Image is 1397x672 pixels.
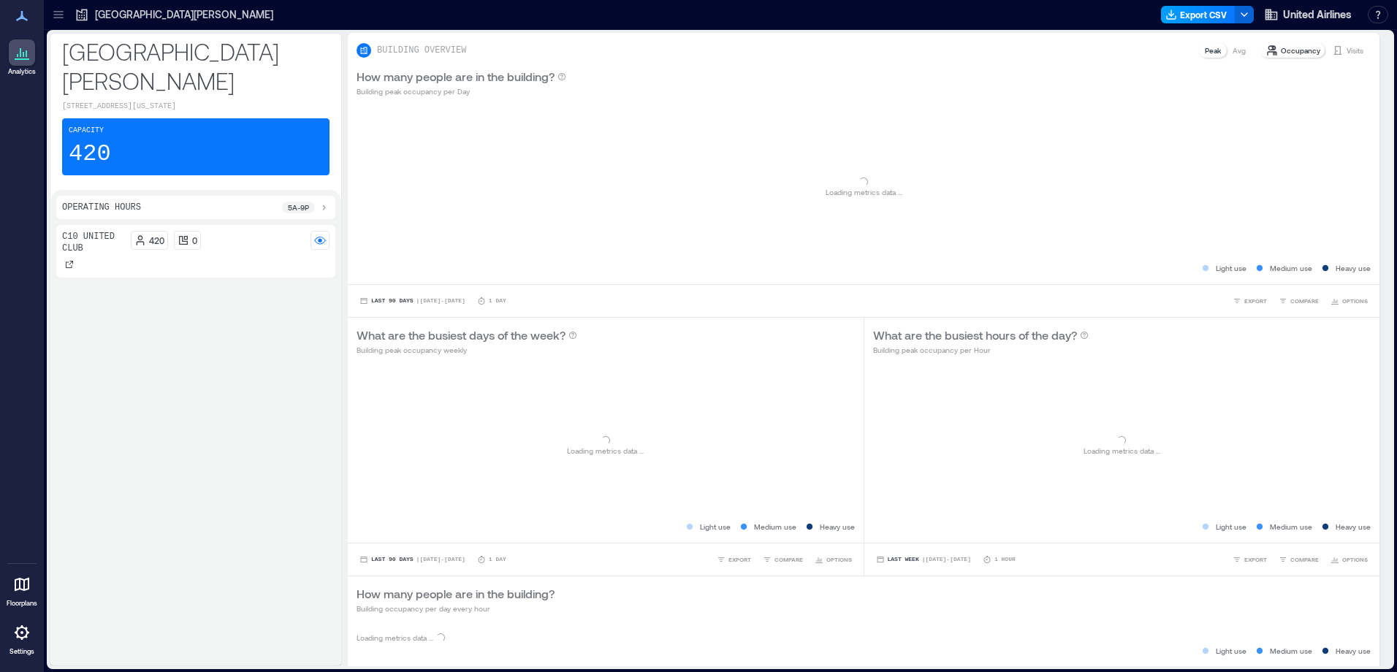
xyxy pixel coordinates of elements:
[1328,552,1371,567] button: OPTIONS
[357,85,566,97] p: Building peak occupancy per Day
[873,344,1089,356] p: Building peak occupancy per Hour
[1260,3,1356,26] button: United Airlines
[4,35,40,80] a: Analytics
[192,234,197,246] p: 0
[760,552,806,567] button: COMPARE
[1205,45,1221,56] p: Peak
[1216,262,1246,274] p: Light use
[826,555,852,564] span: OPTIONS
[1270,645,1312,657] p: Medium use
[1336,262,1371,274] p: Heavy use
[1216,645,1246,657] p: Light use
[1233,45,1246,56] p: Avg
[826,186,902,198] p: Loading metrics data ...
[62,231,125,254] p: C10 United Club
[357,327,566,344] p: What are the busiest days of the week?
[357,68,555,85] p: How many people are in the building?
[873,327,1077,344] p: What are the busiest hours of the day?
[820,521,855,532] p: Heavy use
[357,585,555,603] p: How many people are in the building?
[700,521,731,532] p: Light use
[2,567,42,612] a: Floorplans
[357,552,468,567] button: Last 90 Days |[DATE]-[DATE]
[62,37,330,95] p: [GEOGRAPHIC_DATA][PERSON_NAME]
[1244,555,1267,564] span: EXPORT
[873,552,974,567] button: Last Week |[DATE]-[DATE]
[1276,552,1322,567] button: COMPARE
[62,202,141,213] p: Operating Hours
[8,67,36,76] p: Analytics
[1290,297,1319,305] span: COMPARE
[1216,521,1246,532] p: Light use
[1270,262,1312,274] p: Medium use
[357,632,433,644] p: Loading metrics data ...
[357,294,468,308] button: Last 90 Days |[DATE]-[DATE]
[4,615,39,660] a: Settings
[357,344,577,356] p: Building peak occupancy weekly
[1161,6,1236,23] button: Export CSV
[754,521,796,532] p: Medium use
[69,140,111,169] p: 420
[69,125,104,137] p: Capacity
[1230,552,1270,567] button: EXPORT
[95,7,273,22] p: [GEOGRAPHIC_DATA][PERSON_NAME]
[1336,645,1371,657] p: Heavy use
[994,555,1016,564] p: 1 Hour
[812,552,855,567] button: OPTIONS
[1290,555,1319,564] span: COMPARE
[288,202,309,213] p: 5a - 9p
[489,297,506,305] p: 1 Day
[728,555,751,564] span: EXPORT
[714,552,754,567] button: EXPORT
[567,445,644,457] p: Loading metrics data ...
[1281,45,1320,56] p: Occupancy
[1328,294,1371,308] button: OPTIONS
[62,101,330,112] p: [STREET_ADDRESS][US_STATE]
[489,555,506,564] p: 1 Day
[7,599,37,608] p: Floorplans
[9,647,34,656] p: Settings
[377,45,466,56] p: BUILDING OVERVIEW
[357,603,555,614] p: Building occupancy per day every hour
[1230,294,1270,308] button: EXPORT
[1347,45,1363,56] p: Visits
[1276,294,1322,308] button: COMPARE
[1270,521,1312,532] p: Medium use
[1283,7,1352,22] span: United Airlines
[1244,297,1267,305] span: EXPORT
[1084,445,1160,457] p: Loading metrics data ...
[1342,297,1368,305] span: OPTIONS
[149,234,164,246] p: 420
[1336,521,1371,532] p: Heavy use
[774,555,803,564] span: COMPARE
[1342,555,1368,564] span: OPTIONS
